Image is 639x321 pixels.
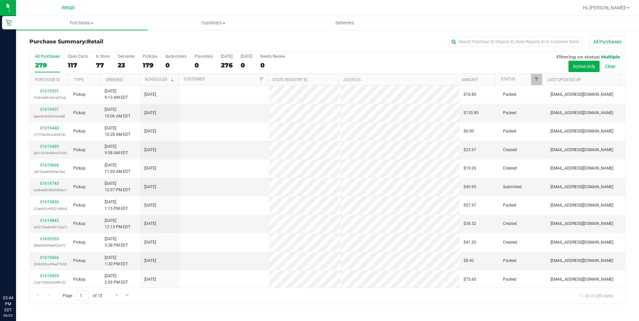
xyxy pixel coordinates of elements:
span: Pickup [73,258,86,264]
a: Deliveries [279,16,410,30]
a: Ordered [106,77,123,82]
button: All Purchases [589,36,626,47]
span: 1 - 20 of 289 items [574,291,619,301]
p: 08/23 [3,313,13,318]
span: Pickup [73,165,86,172]
p: (7773bcf4c2ef4d7d) [34,131,65,138]
span: Filtering on status: [556,54,600,59]
a: 01619745 [40,181,59,186]
span: [DATE] 12:07 PM EDT [105,181,130,193]
div: PickUps [143,54,157,59]
p: (c38edd03bb5684e1) [34,187,65,193]
a: 01619440 [40,126,59,130]
span: [DATE] [144,202,156,209]
span: Pickup [73,128,86,134]
span: [DATE] [144,110,156,116]
span: [EMAIL_ADDRESS][DOMAIN_NAME] [550,258,613,264]
p: (12e402c4532169bd) [34,206,65,212]
span: Packed [503,91,516,98]
div: 276 [221,61,233,69]
span: Pickup [73,110,86,116]
a: Filter [531,74,542,85]
div: 279 [35,61,60,69]
a: 01619826 [40,200,59,204]
div: 117 [68,61,88,69]
span: Created [503,165,517,172]
span: [DATE] 10:06 AM EDT [105,106,130,119]
span: [DATE] [144,221,156,227]
div: 23 [118,61,135,69]
span: Packed [503,258,516,264]
a: Type [74,77,84,82]
a: 01619842 [40,218,59,223]
a: Purchase ID [35,77,60,82]
span: [DATE] 3:38 PM EDT [105,236,128,249]
div: 0 [260,61,285,69]
span: [EMAIL_ADDRESS][DOMAIN_NAME] [550,165,613,172]
span: [EMAIL_ADDRESS][DOMAIN_NAME] [550,184,613,190]
input: 1 [77,291,89,301]
span: $6.00 [464,128,474,134]
iframe: Resource center [7,268,27,288]
button: Active only [568,61,600,72]
span: $23.97 [464,147,476,153]
span: $19.26 [464,165,476,172]
a: Last Updated By [547,77,581,82]
span: Created [503,239,517,246]
span: Hi, [PERSON_NAME]! [583,5,626,10]
div: 77 [96,61,110,69]
a: Scheduled [145,77,175,82]
span: $41.20 [464,239,476,246]
span: Packed [503,128,516,134]
div: 0 [195,61,213,69]
span: $57.97 [464,202,476,209]
span: Pickup [73,184,86,190]
span: Purchases [16,20,147,26]
p: (abe46cb0b60dedaf) [34,113,65,119]
span: [DATE] 10:28 AM EDT [105,125,130,138]
button: Clear [601,61,620,72]
span: $16.80 [464,91,476,98]
span: [DATE] [144,147,156,153]
div: Needs Review [260,54,285,59]
a: 01619903 [40,274,59,278]
span: Packed [503,110,516,116]
a: 01619866 [40,255,59,260]
span: [DATE] 2:09 PM EDT [105,273,128,286]
span: [EMAIL_ADDRESS][DOMAIN_NAME] [550,110,613,116]
span: Deliveries [327,20,363,26]
div: Pre-orders [195,54,213,59]
span: [DATE] [144,91,156,98]
div: In Store [96,54,110,59]
p: (7e31555b260ff412) [34,279,65,286]
span: Created [503,221,517,227]
p: (9fe6906f4e832b97) [34,242,65,249]
span: $38.52 [464,221,476,227]
a: Status [501,77,515,81]
a: 01619407 [40,107,59,112]
inline-svg: Retail [5,19,12,26]
span: [EMAIL_ADDRESS][DOMAIN_NAME] [550,147,613,153]
p: (b610226ddb42f109) [34,150,65,156]
span: [DATE] [144,165,156,172]
a: State Registry ID [272,77,307,82]
a: Go to the last page [123,291,132,300]
a: Customer [184,77,205,81]
span: [DATE] 1:30 PM EDT [105,255,128,267]
span: Pickup [73,239,86,246]
a: Amount [462,77,478,82]
div: Deliveries [118,54,135,59]
span: Page of 15 [57,291,108,301]
span: [DATE] [144,258,156,264]
input: Search Purchase ID, Original ID, State Registry ID or Customer Name... [449,37,582,47]
a: Go to the next page [112,291,122,300]
span: Packed [503,276,516,283]
span: [DATE] 9:13 AM EDT [105,88,128,101]
div: All Purchases [35,54,60,59]
span: Customers [148,20,278,26]
p: (e32703ab900122a7) [34,224,65,230]
span: [EMAIL_ADDRESS][DOMAIN_NAME] [550,128,613,134]
div: 179 [143,61,157,69]
p: (af12bee6464ac7ee) [34,169,65,175]
span: [EMAIL_ADDRESS][DOMAIN_NAME] [550,91,613,98]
